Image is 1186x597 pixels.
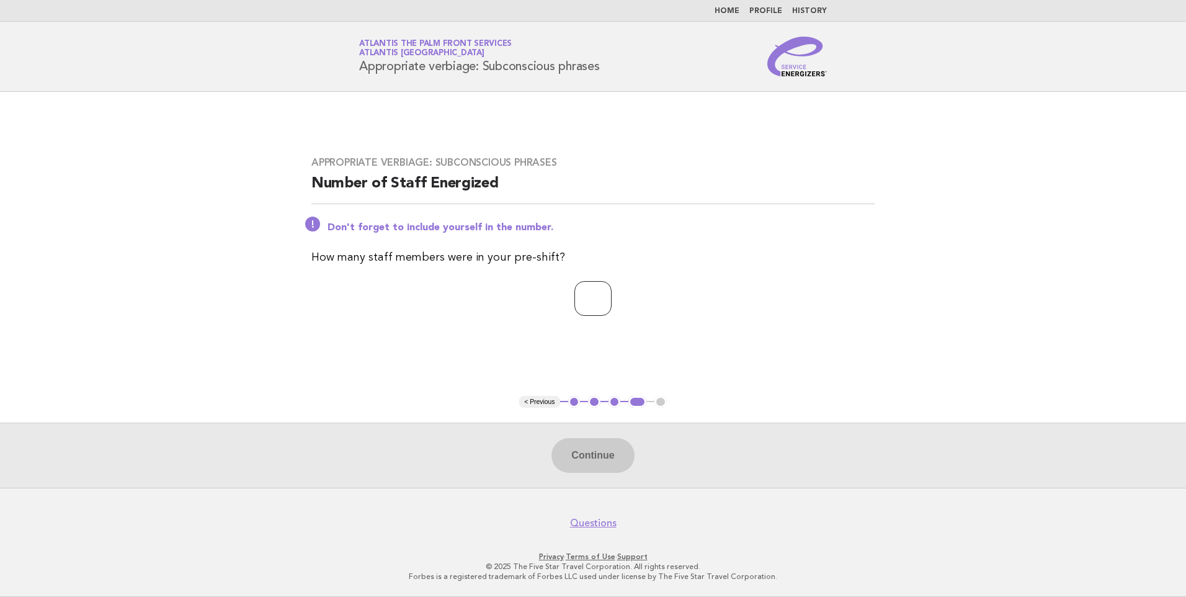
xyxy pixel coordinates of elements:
[715,7,739,15] a: Home
[311,249,875,266] p: How many staff members were in your pre-shift?
[311,156,875,169] h3: Appropriate verbiage: Subconscious phrases
[792,7,827,15] a: History
[566,552,615,561] a: Terms of Use
[767,37,827,76] img: Service Energizers
[539,552,564,561] a: Privacy
[359,40,600,73] h1: Appropriate verbiage: Subconscious phrases
[519,396,560,408] button: < Previous
[749,7,782,15] a: Profile
[359,40,512,57] a: Atlantis The Palm Front ServicesAtlantis [GEOGRAPHIC_DATA]
[609,396,621,408] button: 3
[617,552,648,561] a: Support
[213,552,973,562] p: · ·
[328,222,875,234] p: Don't forget to include yourself in the number.
[213,562,973,572] p: © 2025 The Five Star Travel Corporation. All rights reserved.
[311,174,875,204] h2: Number of Staff Energized
[359,50,484,58] span: Atlantis [GEOGRAPHIC_DATA]
[628,396,646,408] button: 4
[570,517,617,529] a: Questions
[588,396,600,408] button: 2
[568,396,581,408] button: 1
[213,572,973,581] p: Forbes is a registered trademark of Forbes LLC used under license by The Five Star Travel Corpora...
